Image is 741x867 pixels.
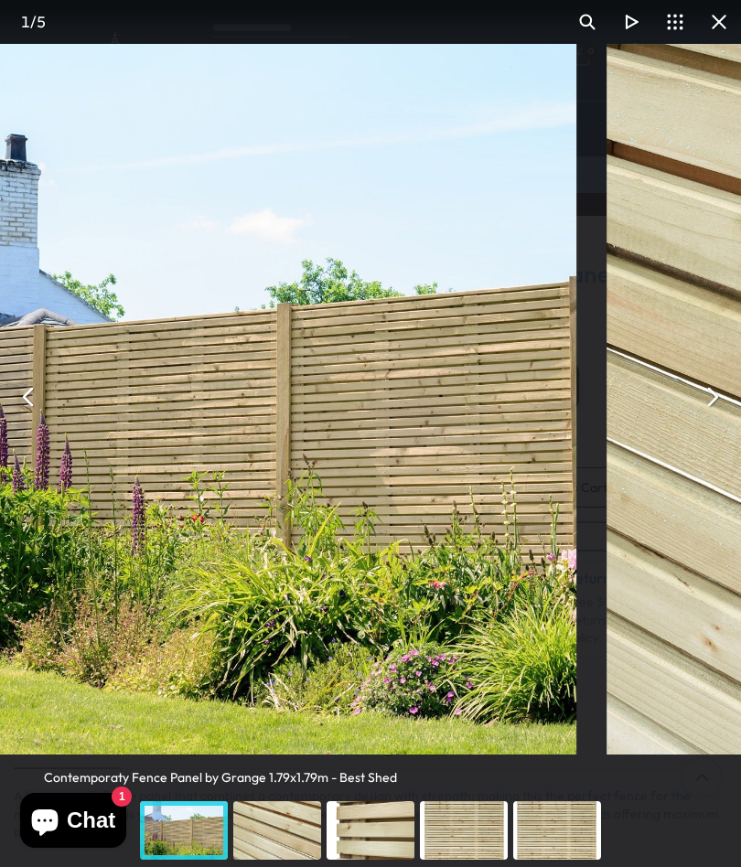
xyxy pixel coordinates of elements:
[15,793,132,852] inbox-online-store-chat: Shopify online store chat
[37,12,46,31] span: 5
[690,375,734,419] button: Next
[21,12,30,31] span: 1
[7,375,51,419] button: Previous
[44,755,397,787] div: Contemporaty Fence Panel by Grange 1.79x1.79m - Best Shed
